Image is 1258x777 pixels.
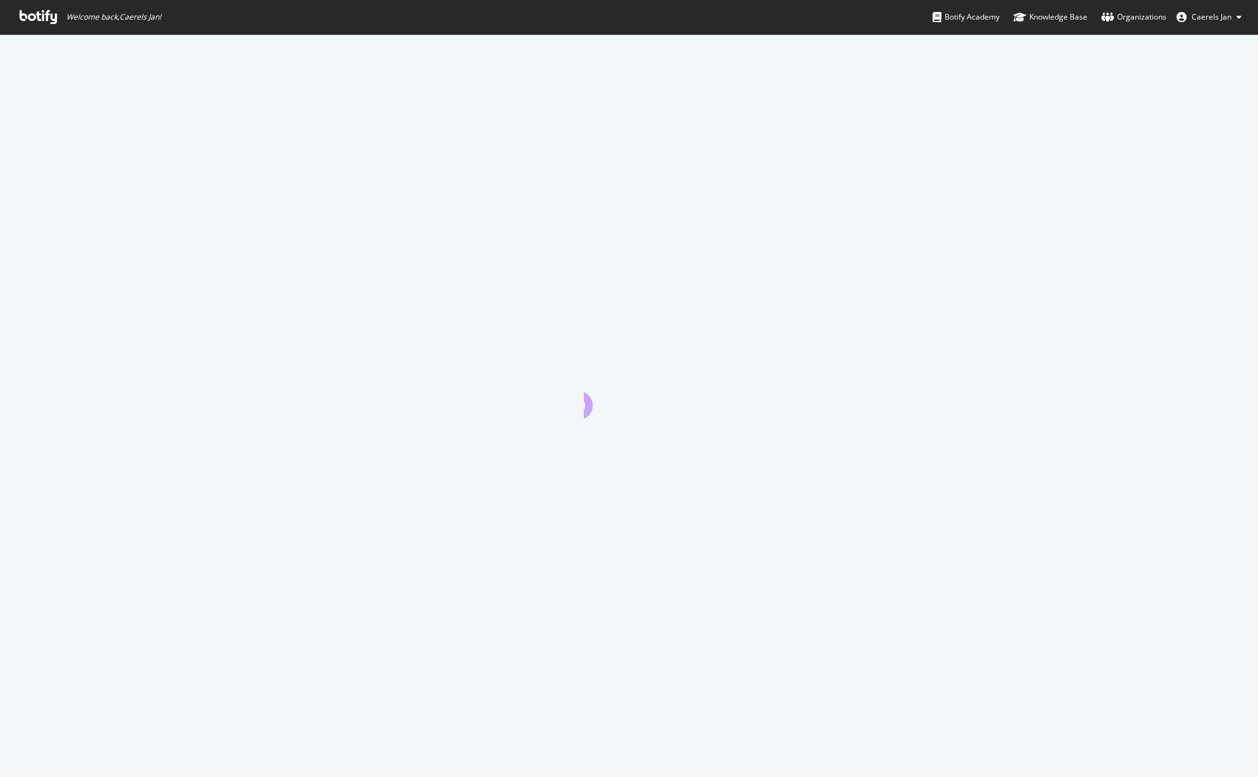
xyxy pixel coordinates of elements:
span: Welcome back, Caerels Jan ! [66,12,161,22]
button: Caerels Jan [1166,7,1252,27]
div: animation [584,373,675,419]
div: Botify Academy [933,11,1000,23]
div: Organizations [1101,11,1166,23]
div: Knowledge Base [1013,11,1087,23]
span: Caerels Jan [1192,11,1231,22]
